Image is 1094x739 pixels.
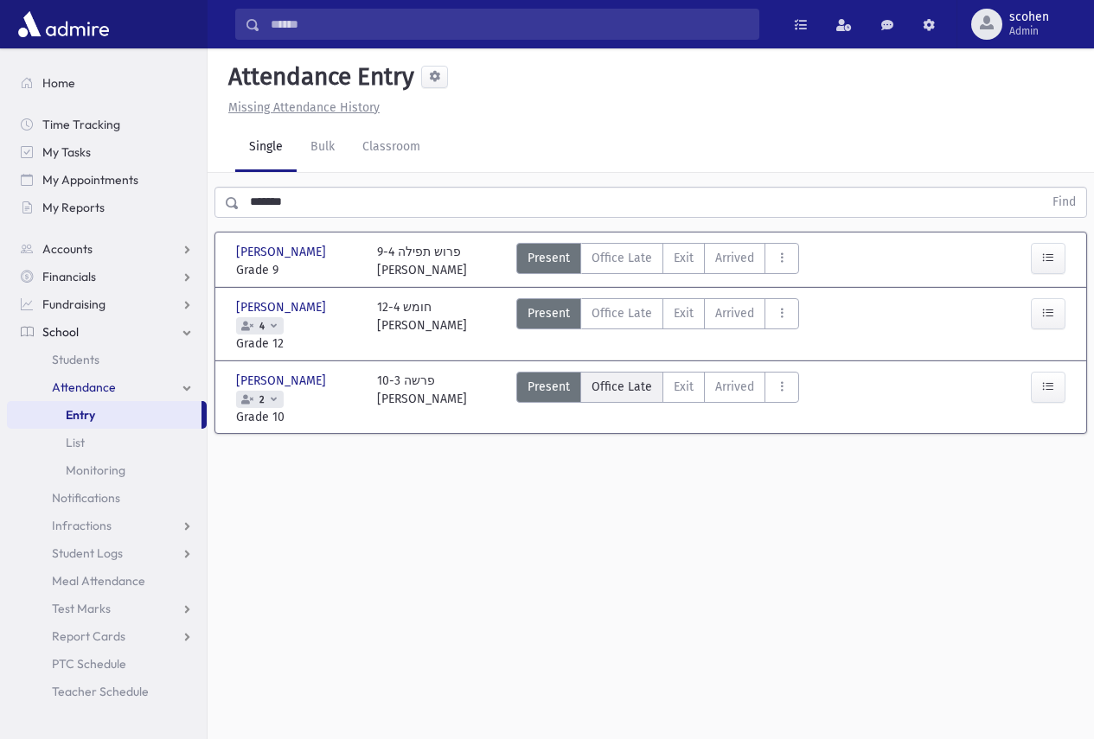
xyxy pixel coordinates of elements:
[52,545,123,561] span: Student Logs
[228,100,380,115] u: Missing Attendance History
[52,352,99,367] span: Students
[7,595,207,622] a: Test Marks
[7,194,207,221] a: My Reports
[715,304,754,322] span: Arrived
[42,269,96,284] span: Financials
[42,241,93,257] span: Accounts
[236,408,360,426] span: Grade 10
[715,378,754,396] span: Arrived
[236,243,329,261] span: [PERSON_NAME]
[221,62,414,92] h5: Attendance Entry
[528,304,570,322] span: Present
[42,172,138,188] span: My Appointments
[592,249,652,267] span: Office Late
[260,9,758,40] input: Search
[297,124,349,172] a: Bulk
[66,462,125,478] span: Monitoring
[7,678,207,705] a: Teacher Schedule
[592,378,652,396] span: Office Late
[42,200,105,215] span: My Reports
[256,321,268,332] span: 4
[1009,10,1049,24] span: scohen
[7,401,202,429] a: Entry
[7,318,207,346] a: School
[674,304,694,322] span: Exit
[7,429,207,456] a: List
[52,379,116,395] span: Attendance
[52,684,149,699] span: Teacher Schedule
[674,249,694,267] span: Exit
[592,304,652,322] span: Office Late
[377,298,467,353] div: 12-4 חומש [PERSON_NAME]
[52,628,125,644] span: Report Cards
[236,372,329,390] span: [PERSON_NAME]
[42,296,106,312] span: Fundraising
[236,261,360,279] span: Grade 9
[235,124,297,172] a: Single
[528,378,570,396] span: Present
[42,117,120,132] span: Time Tracking
[7,622,207,650] a: Report Cards
[14,7,113,41] img: AdmirePro
[7,111,207,138] a: Time Tracking
[7,512,207,539] a: Infractions
[52,573,145,589] span: Meal Attendance
[7,346,207,373] a: Students
[516,298,799,353] div: AttTypes
[52,518,112,533] span: Infractions
[1009,24,1049,38] span: Admin
[7,650,207,678] a: PTC Schedule
[7,290,207,318] a: Fundraising
[7,235,207,263] a: Accounts
[7,539,207,567] a: Student Logs
[52,601,111,616] span: Test Marks
[7,567,207,595] a: Meal Attendance
[7,69,207,97] a: Home
[528,249,570,267] span: Present
[7,263,207,290] a: Financials
[674,378,694,396] span: Exit
[256,394,268,405] span: 2
[715,249,754,267] span: Arrived
[42,75,75,91] span: Home
[42,144,91,160] span: My Tasks
[42,324,79,340] span: School
[52,490,120,506] span: Notifications
[7,138,207,166] a: My Tasks
[349,124,434,172] a: Classroom
[1042,188,1086,217] button: Find
[7,166,207,194] a: My Appointments
[377,243,467,279] div: 9-4 פרוש תפילה [PERSON_NAME]
[516,243,799,279] div: AttTypes
[516,372,799,426] div: AttTypes
[236,334,360,353] span: Grade 12
[66,407,95,423] span: Entry
[7,373,207,401] a: Attendance
[377,372,467,426] div: 10-3 פרשה [PERSON_NAME]
[221,100,380,115] a: Missing Attendance History
[7,484,207,512] a: Notifications
[7,456,207,484] a: Monitoring
[66,435,85,450] span: List
[52,656,126,672] span: PTC Schedule
[236,298,329,316] span: [PERSON_NAME]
